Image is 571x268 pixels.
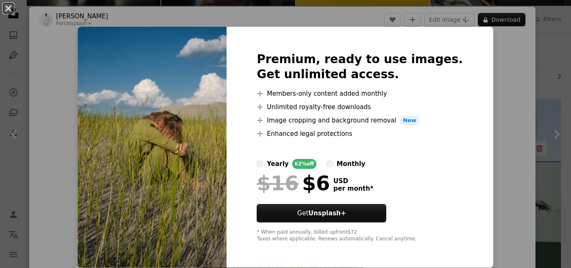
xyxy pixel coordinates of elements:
[257,161,263,167] input: yearly62%off
[267,159,288,169] div: yearly
[257,204,386,222] button: GetUnsplash+
[326,161,333,167] input: monthly
[308,209,346,217] strong: Unsplash+
[257,102,463,112] li: Unlimited royalty-free downloads
[333,185,373,192] span: per month *
[257,89,463,99] li: Members-only content added monthly
[257,115,463,125] li: Image cropping and background removal
[257,129,463,139] li: Enhanced legal protections
[400,115,420,125] span: New
[292,159,317,169] div: 62% off
[333,177,373,185] span: USD
[257,172,298,194] span: $16
[78,27,227,268] img: premium_photo-1668241683575-9df81b6204d0
[336,159,365,169] div: monthly
[257,229,463,242] div: * When paid annually, billed upfront $72 Taxes where applicable. Renews automatically. Cancel any...
[257,52,463,82] h2: Premium, ready to use images. Get unlimited access.
[257,172,330,194] div: $6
